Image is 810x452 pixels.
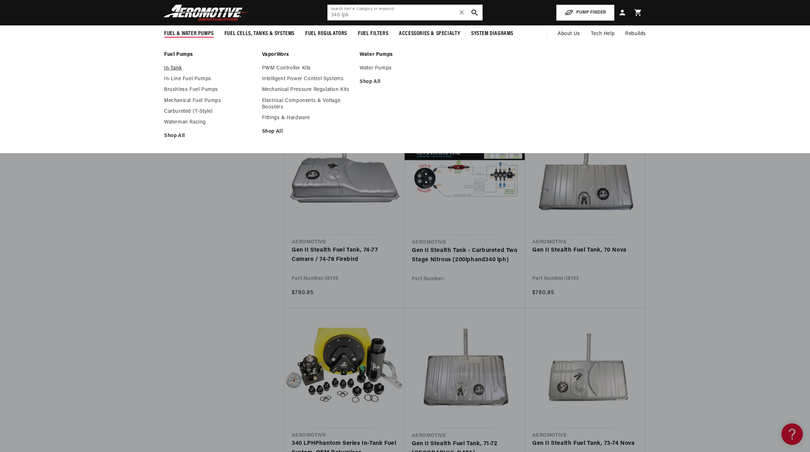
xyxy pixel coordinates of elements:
span: Fuel & Water Pumps [164,30,214,38]
button: search button [467,5,483,20]
button: PUMP FINDER [556,5,614,21]
input: Search by Part Number, Category or Keyword [327,5,483,20]
summary: Accessories & Specialty [394,25,466,42]
a: Shop All [164,133,255,139]
span: Rebuilds [625,30,646,38]
span: Fuel Cells, Tanks & Systems [224,30,295,38]
a: Carbureted (T-Style) [164,108,255,115]
span: Fuel Regulators [305,30,347,38]
a: Shop All [360,79,450,85]
a: VaporWorx [262,52,353,58]
summary: System Diagrams [466,25,519,42]
a: Intelligent Power Control Systems [262,76,353,82]
summary: Fuel Regulators [300,25,352,42]
summary: Fuel Filters [352,25,394,42]
span: System Diagrams [471,30,513,38]
a: In-Tank [164,65,255,72]
a: PWM Controller Kits [262,65,353,72]
a: Mechanical Pressure Regulation Kits [262,87,353,93]
a: Waterman Racing [164,119,255,126]
summary: Rebuilds [620,25,651,43]
span: ✕ [459,7,465,18]
a: Gen II Stealth Fuel Tank, 70 Nova [532,246,638,255]
a: Water Pumps [360,65,450,72]
a: About Us [552,25,586,43]
a: Water Pumps [360,52,450,58]
a: Gen II Stealth Tank - Carbureted Two Stage Nitrous (200lphand340 lph) [412,246,518,264]
a: Gen II Stealth Fuel Tank, 73-74 Nova [532,439,638,448]
summary: Fuel & Water Pumps [159,25,219,42]
a: Gen II Stealth Fuel Tank, 74-77 Camaro / 74-78 Firebird [292,246,397,264]
a: In-Line Fuel Pumps [164,76,255,82]
a: Mechanical Fuel Pumps [164,98,255,104]
summary: Fuel Cells, Tanks & Systems [219,25,300,42]
a: Electrical Components & Voltage Boosters [262,98,353,111]
a: Fuel Pumps [164,52,255,58]
a: Shop All [262,128,353,135]
a: Brushless Fuel Pumps [164,87,255,93]
span: Fuel Filters [358,30,388,38]
span: Tech Help [591,30,614,38]
span: Accessories & Specialty [399,30,460,38]
summary: Tech Help [586,25,620,43]
img: Aeromotive [162,4,251,21]
a: Fittings & Hardware [262,115,353,121]
span: About Us [558,31,580,37]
